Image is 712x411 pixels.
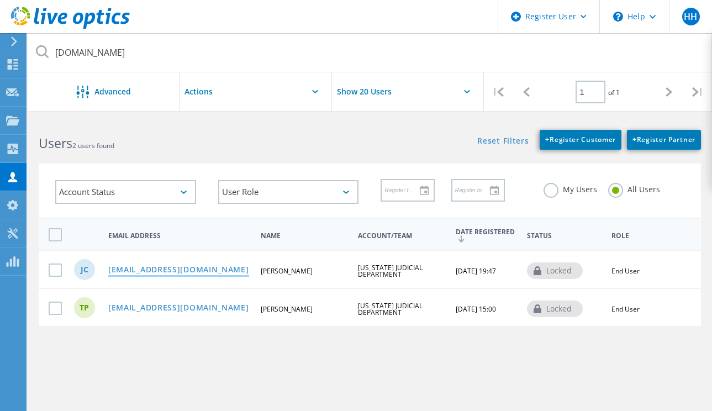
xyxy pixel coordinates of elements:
span: Status [527,233,602,239]
div: locked [527,262,583,279]
span: End User [611,266,640,276]
span: JC [81,266,88,273]
span: HH [684,12,697,21]
span: [US_STATE] JUDICIAL DEPARTMENT [358,263,423,279]
span: [PERSON_NAME] [261,304,313,314]
span: of 1 [608,88,620,97]
span: [DATE] 19:47 [456,266,496,276]
span: [US_STATE] JUDICIAL DEPARTMENT [358,301,423,317]
label: My Users [544,183,597,193]
b: Users [39,134,72,152]
span: Register Partner [632,135,695,144]
label: All Users [608,183,660,193]
span: [PERSON_NAME] [261,266,313,276]
a: Reset Filters [477,137,529,146]
input: Register from [382,180,425,201]
input: Register to [452,180,496,201]
svg: \n [613,12,623,22]
span: Register Customer [545,135,616,144]
span: 2 users found [72,141,114,150]
div: | [683,72,712,112]
b: + [545,135,550,144]
span: Role [611,233,660,239]
div: locked [527,301,583,317]
span: TP [80,304,89,312]
span: Date Registered [456,229,518,243]
div: | [484,72,513,112]
a: Live Optics Dashboard [11,23,130,31]
a: [EMAIL_ADDRESS][DOMAIN_NAME] [108,304,249,313]
a: +Register Customer [540,130,621,150]
a: [EMAIL_ADDRESS][DOMAIN_NAME] [108,266,249,275]
span: Advanced [94,88,131,96]
span: End User [611,304,640,314]
span: Name [261,233,349,239]
div: User Role [218,180,359,204]
span: Email Address [108,233,251,239]
span: [DATE] 15:00 [456,304,496,314]
div: Account Status [55,180,196,204]
a: +Register Partner [627,130,701,150]
b: + [632,135,637,144]
span: Account/Team [358,233,446,239]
